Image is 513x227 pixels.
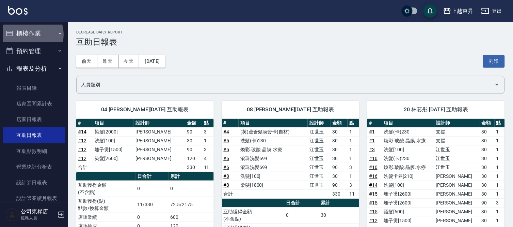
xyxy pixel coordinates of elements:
td: [PERSON_NAME] [434,216,480,225]
td: 1 [495,172,505,181]
span: 08 [PERSON_NAME][DATE] 互助報表 [230,106,351,113]
td: 90 [331,181,348,189]
td: 330 [185,163,202,172]
td: 洗髮[100] [93,136,133,145]
td: 離子燙[1500] [382,216,434,225]
th: 設計師 [434,119,480,128]
td: 染髮[1800] [239,181,308,189]
td: 支援 [434,136,480,145]
td: 染髮[2000] [93,127,133,136]
a: #8 [224,173,229,179]
h3: 互助日報表 [76,37,505,47]
th: # [367,119,382,128]
td: [PERSON_NAME] [434,198,480,207]
span: 04 [PERSON_NAME][DATE] 互助報表 [84,106,206,113]
th: 項目 [382,119,434,128]
a: #1 [369,129,375,134]
td: 護髮[600] [382,207,434,216]
th: 日合計 [135,172,169,181]
td: [PERSON_NAME] [134,145,186,154]
td: [PERSON_NAME] [134,127,186,136]
td: 30 [480,145,495,154]
td: 煥彩.玻酸.晶膜.水療 [382,163,434,172]
td: 30 [480,189,495,198]
a: #12 [369,218,378,223]
a: 營業統計分析表 [3,159,65,175]
td: 1 [202,136,214,145]
td: 30 [331,127,348,136]
td: 0 [135,181,169,197]
a: #1 [369,138,375,143]
td: 72.5/2175 [169,197,214,213]
td: 洗髮[100] [239,172,308,181]
td: 30 [480,136,495,145]
th: # [222,119,239,128]
th: 累計 [169,172,214,181]
td: 1 [348,127,359,136]
button: 昨天 [97,55,118,68]
td: 江世玉 [308,172,331,181]
button: 列印 [483,55,505,68]
td: 90 [185,127,202,136]
td: 1 [495,163,505,172]
td: 1 [348,172,359,181]
h5: 公司東昇店 [21,208,55,215]
td: 11 [348,189,359,198]
td: 30 [480,181,495,189]
td: 江世玉 [434,154,480,163]
td: 1 [348,154,359,163]
td: 30 [331,172,348,181]
th: 點 [348,119,359,128]
th: 累計 [319,199,359,208]
th: 點 [495,119,505,128]
td: 支援 [434,127,480,136]
button: [DATE] [139,55,165,68]
th: 日合計 [284,199,319,208]
td: 11/330 [135,197,169,213]
a: #10 [369,156,378,161]
td: 離子燙[2600] [382,198,434,207]
th: 設計師 [134,119,186,128]
td: 30 [480,154,495,163]
a: #16 [369,173,378,179]
td: 離子燙[2600] [382,189,434,198]
td: 3 [202,145,214,154]
button: save [423,4,437,18]
td: 4 [202,154,214,163]
td: 洗髮[100] [382,145,434,154]
td: 30 [331,154,348,163]
a: 互助日報表 [3,127,65,143]
a: 店家區間累計表 [3,96,65,112]
td: 滾珠洗髪699 [239,154,308,163]
td: 江世玉 [308,154,331,163]
a: #5 [224,147,229,152]
td: 30 [480,127,495,136]
td: 江世玉 [434,163,480,172]
a: #15 [369,200,378,205]
button: 報表及分析 [3,60,65,77]
td: 3 [348,163,359,172]
td: 1 [495,189,505,198]
td: 90 [331,163,348,172]
td: 0 [284,207,319,223]
td: 互助獲得金額 (不含點) [76,181,135,197]
td: 互助獲得(點) 點數/換算金額 [76,197,135,213]
td: 330 [331,189,348,198]
td: 店販業績 [76,213,135,222]
td: 30 [480,207,495,216]
td: 600 [169,213,214,222]
button: 預約管理 [3,42,65,60]
td: 洗髮[100] [382,181,434,189]
button: 今天 [118,55,140,68]
td: 30 [185,136,202,145]
a: #15 [369,209,378,214]
td: 1 [495,181,505,189]
td: 1 [495,207,505,216]
td: 江世玉 [308,145,331,154]
td: 江世玉 [308,181,331,189]
td: 互助獲得金額 (不含點) [222,207,285,223]
td: 1 [495,154,505,163]
td: 離子燙[1500] [93,145,133,154]
table: a dense table [76,119,214,172]
td: 江世玉 [308,127,331,136]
